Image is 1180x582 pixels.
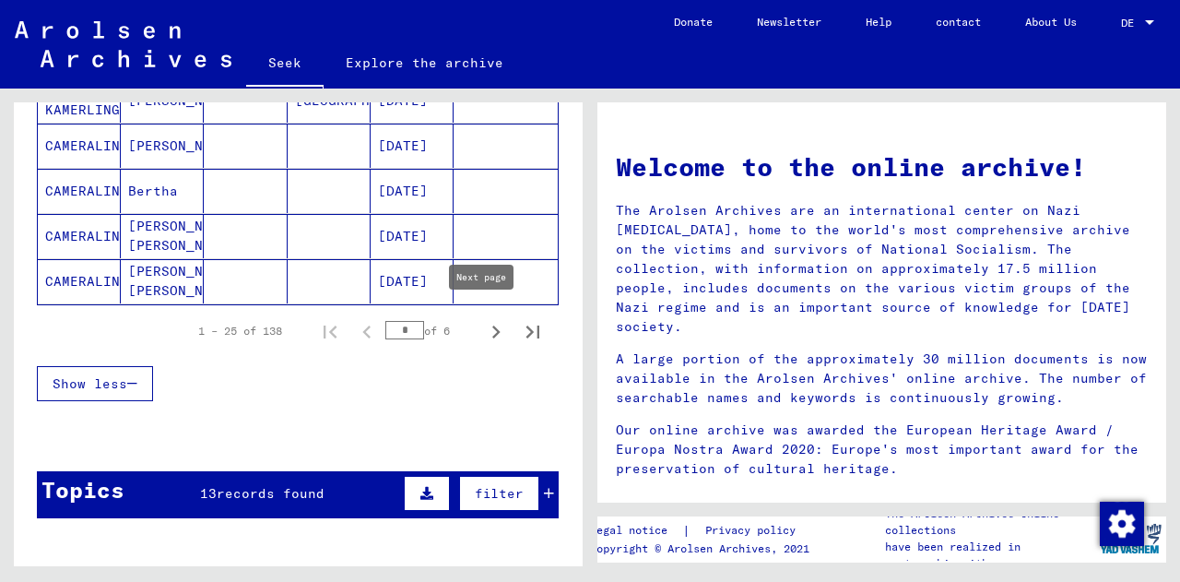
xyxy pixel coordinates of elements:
[246,41,324,89] a: Seek
[682,522,690,539] font: |
[312,313,348,350] button: First page
[378,183,428,199] font: [DATE]
[346,54,503,71] font: Explore the archive
[690,521,818,540] a: Privacy policy
[41,476,124,504] font: Topics
[674,15,713,29] font: Donate
[1025,15,1077,29] font: About Us
[459,476,539,511] button: filter
[478,313,514,350] button: Next page
[590,521,682,540] a: Legal notice
[616,350,1147,406] font: A large portion of the approximately 30 million documents is now available in the Arolsen Archive...
[128,92,236,109] font: [PERSON_NAME]
[217,485,324,502] font: records found
[45,273,128,290] font: CAMERALING
[936,15,981,29] font: contact
[705,523,796,537] font: Privacy policy
[885,540,1021,570] font: have been realized in partnership with
[53,375,127,392] font: Show less
[128,183,178,199] font: Bertha
[424,324,450,338] font: of 6
[128,218,236,254] font: [PERSON_NAME] [PERSON_NAME]
[37,366,153,401] button: Show less
[475,485,524,502] font: filter
[128,137,236,154] font: [PERSON_NAME]
[378,92,428,109] font: [DATE]
[590,541,809,555] font: Copyright © Arolsen Archives, 2021
[1100,502,1144,546] img: Change consent
[348,313,385,350] button: Previous page
[324,41,525,85] a: Explore the archive
[45,228,128,244] font: CAMERALING
[378,273,428,290] font: [DATE]
[198,324,282,338] font: 1 – 25 of 138
[757,15,821,29] font: Newsletter
[128,263,236,299] font: [PERSON_NAME] [PERSON_NAME]
[378,137,428,154] font: [DATE]
[514,313,551,350] button: Last page
[15,21,231,67] img: Arolsen_neg.svg
[200,485,217,502] font: 13
[45,183,128,199] font: CAMERALING
[1096,516,1165,562] img: yv_logo.png
[1121,16,1134,30] font: DE
[616,202,1130,335] font: The Arolsen Archives are an international center on Nazi [MEDICAL_DATA], home to the world's most...
[616,422,1139,477] font: Our online archive was awarded the European Heritage Award / Europa Nostra Award 2020: Europe's m...
[616,150,1086,183] font: Welcome to the online archive!
[590,523,667,537] font: Legal notice
[268,54,301,71] font: Seek
[866,15,891,29] font: Help
[378,228,428,244] font: [DATE]
[295,92,436,109] font: [GEOGRAPHIC_DATA]
[45,137,128,154] font: CAMERALING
